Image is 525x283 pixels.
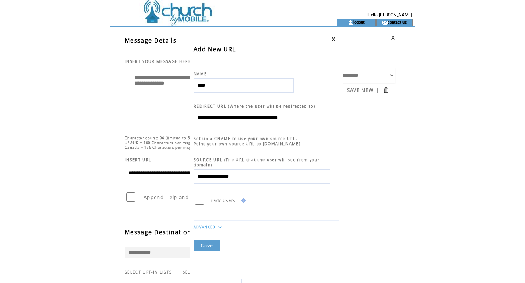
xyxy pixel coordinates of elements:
span: SOURCE URL (The URL that the user will see from your domain) [194,157,319,167]
span: Point your own source URL to [DOMAIN_NAME] [194,141,300,146]
a: ADVANCED [194,225,216,230]
img: help.gif [239,198,246,203]
span: Set up a CNAME to use your own source URL. [194,136,297,141]
span: REDIRECT URL (Where the user will be redirected to) [194,104,315,109]
span: NAME [194,71,207,76]
a: Save [194,240,220,251]
span: Track Users [209,198,236,203]
span: Add New URL [194,45,236,53]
